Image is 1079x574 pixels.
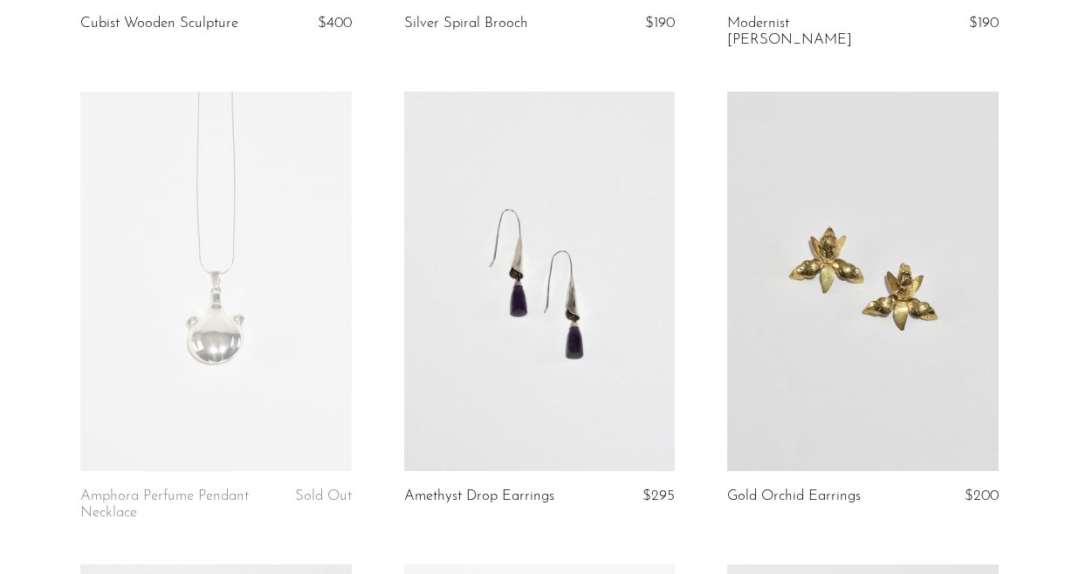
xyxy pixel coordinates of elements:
a: Cubist Wooden Sculpture [80,16,238,31]
span: $190 [969,16,999,31]
span: $295 [643,489,675,503]
a: Gold Orchid Earrings [727,489,861,504]
span: $190 [645,16,675,31]
a: Amphora Perfume Pendant Necklace [80,489,260,521]
span: Sold Out [295,489,352,503]
a: Silver Spiral Brooch [404,16,528,31]
span: $200 [965,489,999,503]
a: Modernist [PERSON_NAME] [727,16,907,48]
a: Amethyst Drop Earrings [404,489,554,504]
span: $400 [318,16,352,31]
